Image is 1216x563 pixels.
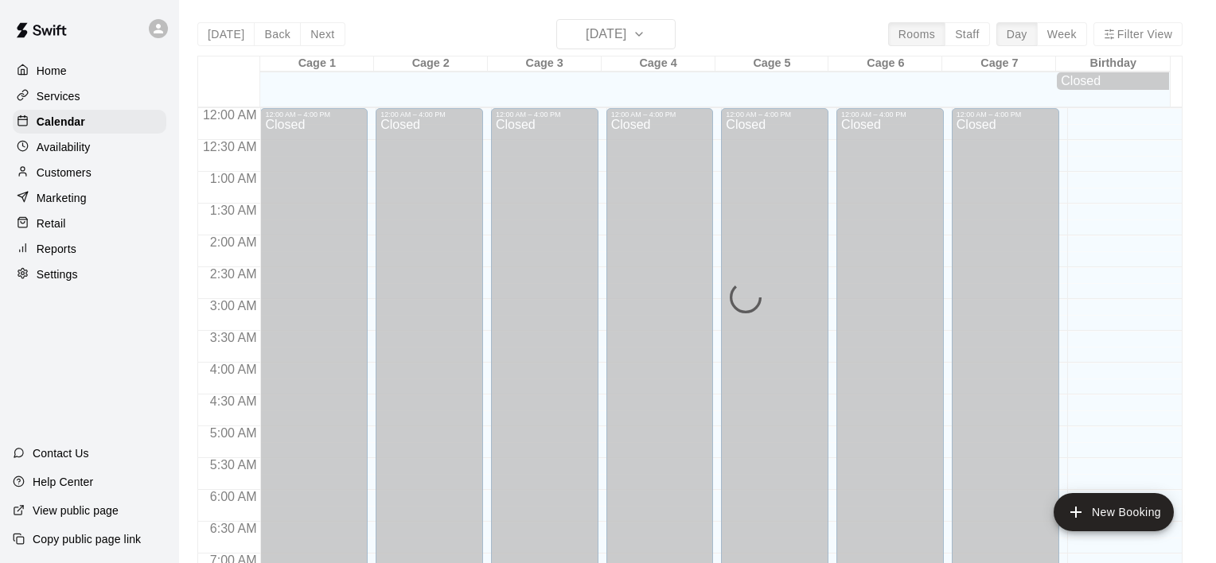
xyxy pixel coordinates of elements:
[13,186,166,210] a: Marketing
[206,235,261,249] span: 2:00 AM
[206,299,261,313] span: 3:00 AM
[13,110,166,134] a: Calendar
[206,172,261,185] span: 1:00 AM
[828,56,942,72] div: Cage 6
[715,56,829,72] div: Cage 5
[726,111,824,118] div: 12:00 AM – 4:00 PM
[265,111,363,118] div: 12:00 AM – 4:00 PM
[374,56,488,72] div: Cage 2
[206,426,261,440] span: 5:00 AM
[13,135,166,159] a: Availability
[199,108,261,122] span: 12:00 AM
[37,114,85,130] p: Calendar
[957,111,1054,118] div: 12:00 AM – 4:00 PM
[13,262,166,286] a: Settings
[33,531,141,547] p: Copy public page link
[13,84,166,108] a: Services
[33,474,93,490] p: Help Center
[841,111,939,118] div: 12:00 AM – 4:00 PM
[496,111,594,118] div: 12:00 AM – 4:00 PM
[37,63,67,79] p: Home
[37,241,76,257] p: Reports
[206,394,261,408] span: 4:30 AM
[37,88,80,104] p: Services
[206,458,261,472] span: 5:30 AM
[37,190,87,206] p: Marketing
[37,165,92,181] p: Customers
[380,111,478,118] div: 12:00 AM – 4:00 PM
[206,204,261,217] span: 1:30 AM
[13,161,166,184] a: Customers
[13,212,166,235] a: Retail
[13,237,166,261] a: Reports
[199,140,261,153] span: 12:30 AM
[942,56,1056,72] div: Cage 7
[206,490,261,503] span: 6:00 AM
[488,56,602,72] div: Cage 3
[611,111,709,118] div: 12:00 AM – 4:00 PM
[37,139,91,155] p: Availability
[33,503,119,518] p: View public page
[206,267,261,281] span: 2:30 AM
[260,56,374,72] div: Cage 1
[13,59,166,83] a: Home
[602,56,715,72] div: Cage 4
[37,266,78,282] p: Settings
[206,363,261,376] span: 4:00 AM
[1061,74,1165,88] div: Closed
[37,215,66,231] p: Retail
[206,331,261,344] span: 3:30 AM
[1054,493,1174,531] button: add
[33,445,89,461] p: Contact Us
[1056,56,1170,72] div: Birthday
[206,522,261,535] span: 6:30 AM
